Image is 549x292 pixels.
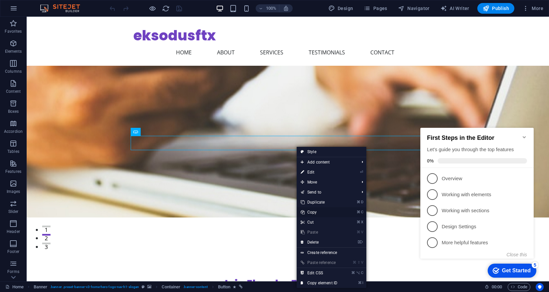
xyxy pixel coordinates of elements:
h6: Session time [485,283,502,291]
button: AI Writer [438,3,472,14]
h2: First Steps in the Editor [9,16,109,23]
p: Footer [7,249,19,254]
span: . banner .preset-banner-v3-home-hero-logo-nav-h1-slogan [50,283,139,291]
a: ⌘⇧VPaste reference [297,258,341,268]
li: Design Settings [3,100,116,116]
p: Images [7,189,20,194]
p: Tables [7,149,19,154]
p: Design Settings [24,105,104,112]
i: ⌦ [358,240,363,244]
p: Favorites [5,29,22,34]
i: ⌘ [351,271,355,275]
li: Working with sections [3,84,116,100]
button: reload [162,4,170,12]
a: ⌘ICopy element ID [297,278,341,288]
span: Click to select. Double-click to edit [162,283,180,291]
div: Get Started [84,150,113,156]
span: : [496,284,497,289]
button: 2 [15,217,24,219]
button: Publish [477,3,514,14]
span: AI Writer [440,5,469,12]
a: ⌘CCopy [297,207,341,217]
a: ⌘DDuplicate [297,197,341,207]
span: Publish [483,5,509,12]
span: 00 00 [492,283,502,291]
i: ⌘ [357,230,360,234]
i: ⏎ [360,170,363,174]
button: More [520,3,546,14]
a: ⌘VPaste [297,227,341,237]
div: Get Started 5 items remaining, 0% complete [70,145,119,160]
i: ⌘ [357,220,360,224]
a: ⌦Delete [297,237,341,247]
i: On resize automatically adjust zoom level to fit chosen device. [283,5,289,11]
button: Usercentrics [536,283,544,291]
i: ⇧ [357,260,360,265]
div: Design (Ctrl+Alt+Y) [326,3,356,14]
a: Send to [297,187,356,197]
p: Forms [7,269,19,274]
h6: 100% [266,4,276,12]
p: Header [7,229,20,234]
a: Click to cancel selection. Double-click to open Pages [5,283,24,291]
i: This element is a customizable preset [142,285,145,289]
p: Accordion [4,129,23,134]
span: Click to select. Double-click to edit [218,283,231,291]
i: ⌥ [356,271,360,275]
li: More helpful features [3,116,116,132]
div: Minimize checklist [104,16,109,22]
button: Design [326,3,356,14]
i: ⌘ [358,281,362,285]
span: Add content [297,157,356,167]
span: Click to select. Double-click to edit [34,283,48,291]
p: Slider [8,209,19,214]
p: More helpful features [24,121,104,128]
i: C [361,271,363,275]
button: 3 [15,226,24,228]
p: Working with sections [24,89,104,96]
i: D [361,200,363,204]
p: Overview [24,57,104,64]
i: C [361,210,363,214]
span: . banner-content [183,283,207,291]
i: This element is linked [239,285,243,289]
a: ⏎Edit [297,167,341,177]
nav: breadcrumb [34,283,243,291]
i: ⌘ [357,200,360,204]
i: This element contains a background [147,285,151,289]
p: Columns [5,69,22,74]
p: Features [5,169,21,174]
p: Elements [5,49,22,54]
a: ⌘XCut [297,217,341,227]
button: Navigator [395,3,432,14]
img: Editor Logo [38,4,88,12]
li: Working with elements [3,68,116,84]
span: Code [511,283,527,291]
span: 0% [9,40,20,45]
div: Let's guide you through the top features [9,28,109,35]
a: ⌘⌥CEdit CSS [297,268,341,278]
i: V [361,260,363,265]
p: Working with elements [24,73,104,80]
i: X [361,220,363,224]
i: ⌘ [357,210,360,214]
a: Style [297,147,366,157]
p: Boxes [8,109,19,114]
button: 100% [256,4,279,12]
span: Design [328,5,353,12]
i: ⌘ [353,260,356,265]
span: Pages [364,5,387,12]
span: Move [297,177,356,187]
button: Code [508,283,530,291]
i: Reload page [162,5,170,12]
a: Create reference [297,248,366,258]
span: Navigator [398,5,430,12]
i: V [361,230,363,234]
button: Close this [89,134,109,139]
div: 5 [114,143,121,150]
button: 1 [15,209,24,211]
i: Element contains an animation [233,285,236,289]
button: Pages [361,3,390,14]
button: Click here to leave preview mode and continue editing [148,4,156,12]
